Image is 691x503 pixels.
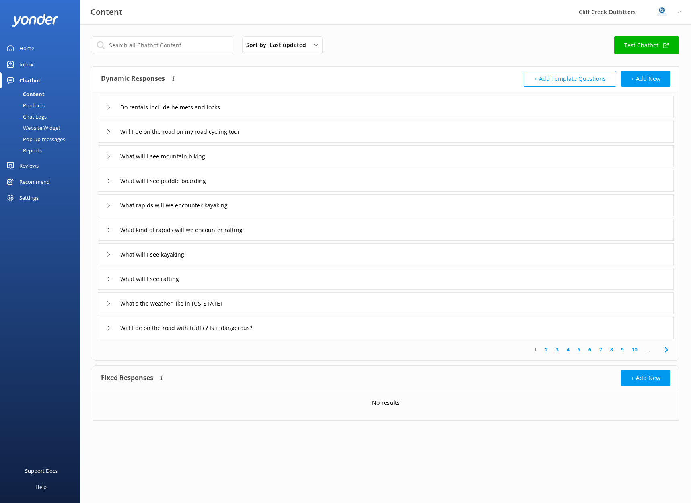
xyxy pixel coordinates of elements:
[19,158,39,174] div: Reviews
[541,346,552,353] a: 2
[524,71,616,87] button: + Add Template Questions
[5,133,65,145] div: Pop-up messages
[93,36,233,54] input: Search all Chatbot Content
[90,6,122,18] h3: Content
[5,122,80,133] a: Website Widget
[628,346,642,353] a: 10
[5,122,60,133] div: Website Widget
[372,398,400,407] p: No results
[12,14,58,27] img: yonder-white-logo.png
[5,111,47,122] div: Chat Logs
[5,88,45,100] div: Content
[19,40,34,56] div: Home
[5,88,80,100] a: Content
[563,346,574,353] a: 4
[595,346,606,353] a: 7
[530,346,541,353] a: 1
[606,346,617,353] a: 8
[35,479,47,495] div: Help
[584,346,595,353] a: 6
[5,145,80,156] a: Reports
[642,346,653,353] span: ...
[25,463,58,479] div: Support Docs
[19,174,50,190] div: Recommend
[5,145,42,156] div: Reports
[5,133,80,145] a: Pop-up messages
[621,71,670,87] button: + Add New
[19,56,33,72] div: Inbox
[614,36,679,54] a: Test Chatbot
[19,190,39,206] div: Settings
[621,370,670,386] button: + Add New
[617,346,628,353] a: 9
[552,346,563,353] a: 3
[246,41,311,49] span: Sort by: Last updated
[5,100,45,111] div: Products
[574,346,584,353] a: 5
[5,111,80,122] a: Chat Logs
[101,71,165,87] h4: Dynamic Responses
[5,100,80,111] a: Products
[656,6,668,18] img: 832-1757196605.png
[19,72,41,88] div: Chatbot
[101,370,153,386] h4: Fixed Responses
